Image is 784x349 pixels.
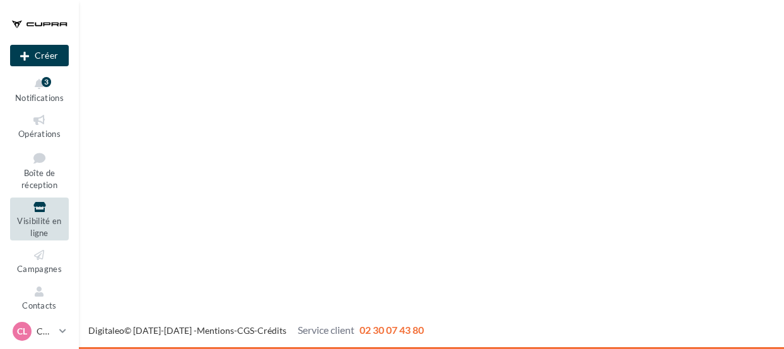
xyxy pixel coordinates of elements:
[17,325,27,338] span: CL
[10,110,69,141] a: Opérations
[257,325,286,336] a: Crédits
[22,300,57,311] span: Contacts
[88,325,124,336] a: Digitaleo
[10,45,69,66] button: Créer
[10,282,69,313] a: Contacts
[298,324,354,336] span: Service client
[17,264,62,274] span: Campagnes
[10,319,69,343] a: CL CUPRA Laon
[10,45,69,66] div: Nouvelle campagne
[360,324,424,336] span: 02 30 07 43 80
[197,325,234,336] a: Mentions
[15,93,64,103] span: Notifications
[18,129,61,139] span: Opérations
[42,77,51,87] div: 3
[10,198,69,240] a: Visibilité en ligne
[21,168,57,190] span: Boîte de réception
[10,74,69,105] button: Notifications 3
[88,325,424,336] span: © [DATE]-[DATE] - - -
[37,325,54,338] p: CUPRA Laon
[237,325,254,336] a: CGS
[10,245,69,276] a: Campagnes
[17,216,61,238] span: Visibilité en ligne
[10,147,69,193] a: Boîte de réception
